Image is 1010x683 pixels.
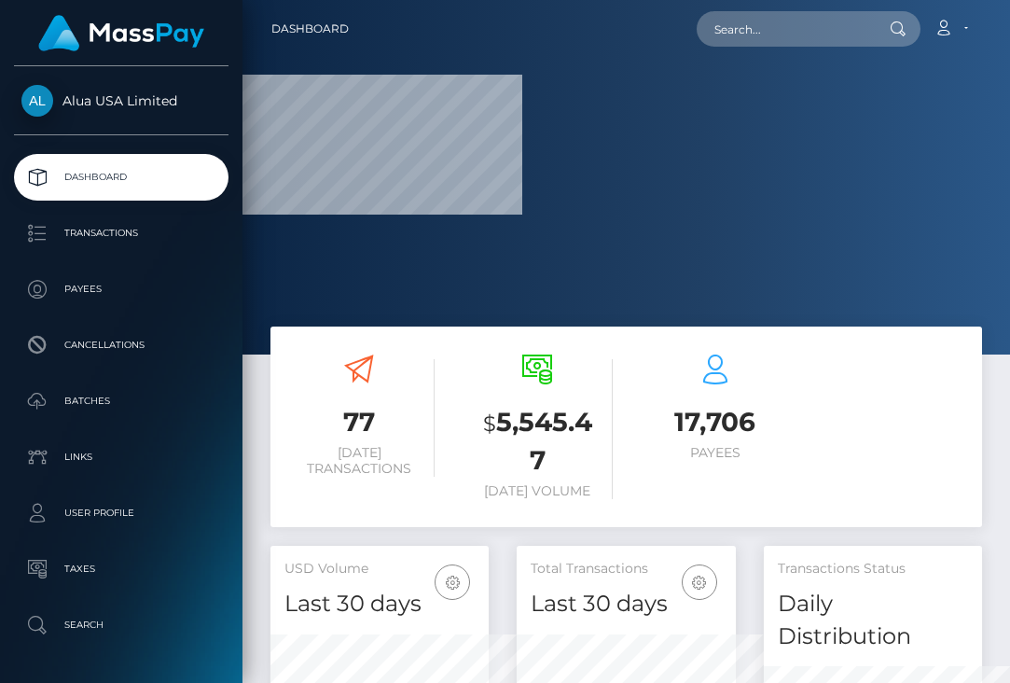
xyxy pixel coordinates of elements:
[463,483,613,499] h6: [DATE] Volume
[14,546,228,592] a: Taxes
[284,560,475,578] h5: USD Volume
[21,499,221,527] p: User Profile
[21,555,221,583] p: Taxes
[21,219,221,247] p: Transactions
[21,443,221,471] p: Links
[778,560,968,578] h5: Transactions Status
[14,490,228,537] a: User Profile
[21,387,221,415] p: Batches
[21,331,221,359] p: Cancellations
[778,588,968,653] h4: Daily Distribution
[531,560,721,578] h5: Total Transactions
[271,9,349,49] a: Dashboard
[21,611,221,639] p: Search
[21,163,221,191] p: Dashboard
[14,378,228,425] a: Batches
[38,15,204,51] img: MassPay Logo
[21,275,221,303] p: Payees
[284,404,435,440] h3: 77
[284,588,475,620] h4: Last 30 days
[14,210,228,257] a: Transactions
[21,85,53,117] img: Alua USA Limited
[697,11,872,47] input: Search...
[14,602,228,648] a: Search
[641,404,791,440] h3: 17,706
[284,445,435,477] h6: [DATE] Transactions
[483,411,496,437] small: $
[14,322,228,369] a: Cancellations
[14,266,228,313] a: Payees
[531,588,721,620] h4: Last 30 days
[641,445,791,461] h6: Payees
[14,92,228,109] span: Alua USA Limited
[14,154,228,201] a: Dashboard
[463,404,613,479] h3: 5,545.47
[14,434,228,481] a: Links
